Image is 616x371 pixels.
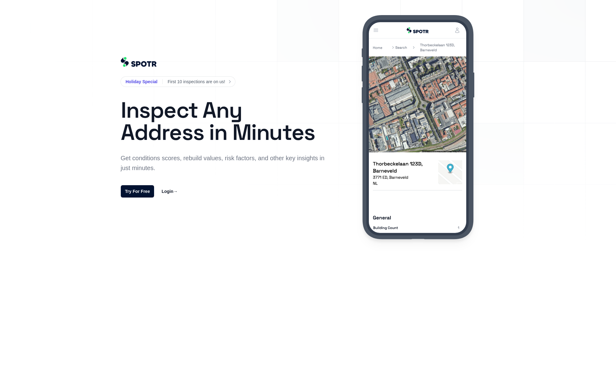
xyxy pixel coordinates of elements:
[173,189,178,194] span: →
[121,99,328,143] h1: Inspect Any Address in Minutes
[168,78,230,85] a: First 10 inspections are on us!
[121,153,328,173] p: Get conditions scores, rebuild values, risk factors, and other key insights in just minutes.
[121,185,154,198] a: Try For Free
[121,57,157,67] img: 61ea7a264e0cbe10e6ec0ef6_%402Spotr%20Logo_Navy%20Blue%20-%20Emerald.png
[161,188,177,195] a: Login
